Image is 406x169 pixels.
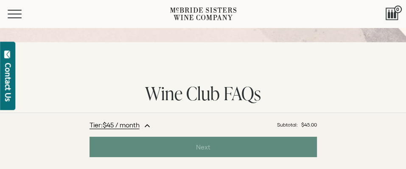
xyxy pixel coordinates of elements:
[224,81,261,106] span: FAQs
[186,81,220,106] span: Club
[4,63,12,101] div: Contact Us
[394,6,402,13] span: 0
[145,81,182,106] span: Wine
[8,10,38,18] button: Mobile Menu Trigger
